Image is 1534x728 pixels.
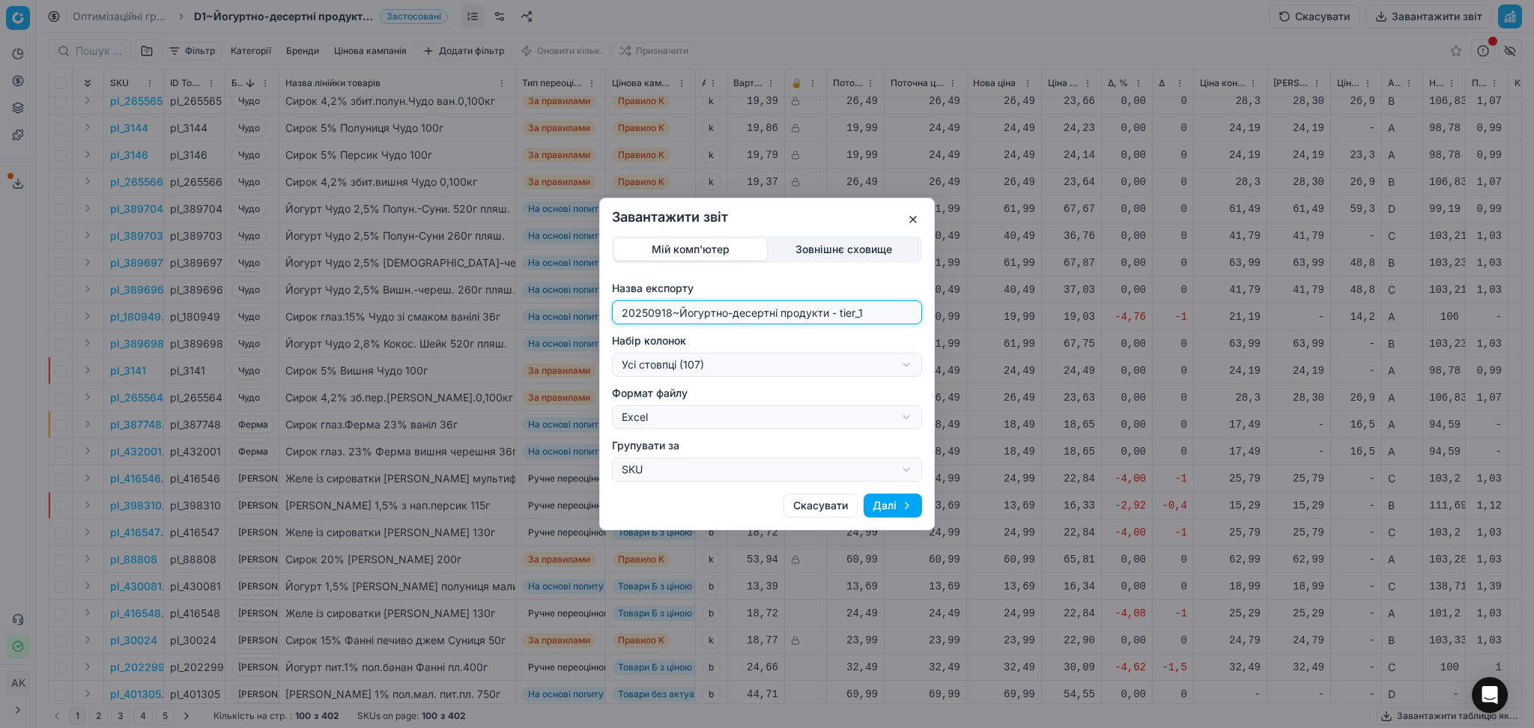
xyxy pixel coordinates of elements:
label: Формат файлу [612,386,922,401]
label: Групувати за [612,438,922,453]
button: Мій комп'ютер [614,239,767,261]
button: Зовнішнє сховище [767,239,920,261]
button: Далі [864,494,922,518]
label: Назва експорту [612,281,922,296]
label: Набір колонок [612,333,922,348]
h2: Завантажити звіт [612,210,922,224]
button: Скасувати [783,494,858,518]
